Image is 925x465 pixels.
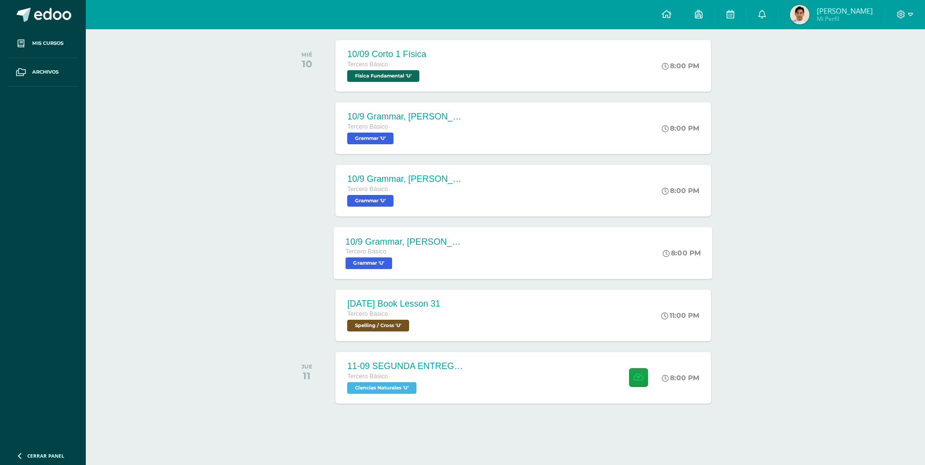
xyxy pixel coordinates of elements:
span: Grammar 'U' [347,195,394,207]
span: Ciencias Naturales 'U' [347,382,416,394]
span: Grammar 'U' [347,133,394,144]
div: 10 [301,58,313,70]
span: Tercero Básico [346,248,387,255]
div: 10/09 Corto 1 Física [347,49,426,59]
div: 8:00 PM [662,61,699,70]
span: Tercero Básico [347,373,388,380]
span: [PERSON_NAME] [817,6,873,16]
span: Física Fundamental 'U' [347,70,419,82]
div: 10/9 Grammar, [PERSON_NAME] platform, Unit 30 pretest [347,112,464,122]
div: 11 [301,370,313,382]
span: Mis cursos [32,39,63,47]
div: 8:00 PM [662,373,699,382]
div: [DATE] Book Lesson 31 [347,299,440,309]
div: 10/9 Grammar, [PERSON_NAME] Platform, Unit 30 Grammar in context reading comprehension [347,174,464,184]
a: Archivos [8,58,78,87]
div: 11-09 SEGUNDA ENTREGA DE GUÍA [347,361,464,371]
div: 8:00 PM [662,186,699,195]
span: Spelling / Cross 'U' [347,320,409,331]
div: JUE [301,363,313,370]
span: Tercero Básico [347,61,388,68]
div: MIÉ [301,51,313,58]
div: 8:00 PM [663,249,701,257]
div: 8:00 PM [662,124,699,133]
span: Mi Perfil [817,15,873,23]
a: Mis cursos [8,29,78,58]
span: Cerrar panel [27,452,64,459]
span: Archivos [32,68,59,76]
span: Tercero Básico [347,123,388,130]
span: Tercero Básico [347,186,388,193]
span: Grammar 'U' [346,257,393,269]
img: 3ef5ddf9f422fdfcafeb43ddfbc22940.png [790,5,809,24]
span: Tercero Básico [347,310,388,317]
div: 10/9 Grammar, [PERSON_NAME] Platform, Unit 30 Focused practice A [346,236,464,247]
div: 11:00 PM [661,311,699,320]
